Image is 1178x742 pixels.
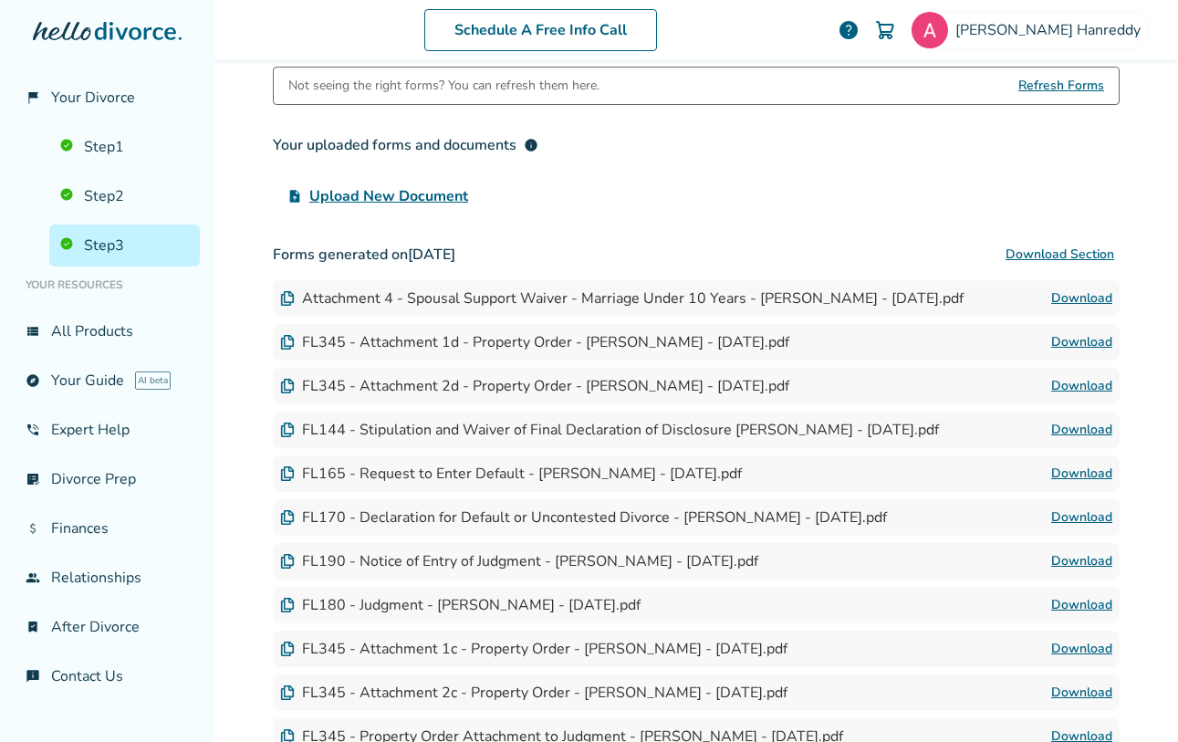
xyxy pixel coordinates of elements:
div: FL165 - Request to Enter Default - [PERSON_NAME] - [DATE].pdf [280,464,742,484]
a: Schedule A Free Info Call [424,9,657,51]
a: Download [1051,463,1112,485]
a: view_listAll Products [15,310,200,352]
img: Document [280,379,295,393]
span: group [26,570,40,585]
div: FL190 - Notice of Entry of Judgment - [PERSON_NAME] - [DATE].pdf [280,551,758,571]
img: Document [280,423,295,437]
img: Document [280,466,295,481]
img: Document [280,642,295,656]
a: Download [1051,550,1112,572]
a: Download [1051,594,1112,616]
div: FL180 - Judgment - [PERSON_NAME] - [DATE].pdf [280,595,641,615]
a: attach_moneyFinances [15,507,200,549]
div: FL345 - Attachment 2c - Property Order - [PERSON_NAME] - [DATE].pdf [280,683,787,703]
a: phone_in_talkExpert Help [15,409,200,451]
img: Document [280,554,295,569]
span: explore [26,373,40,388]
div: FL345 - Attachment 1d - Property Order - [PERSON_NAME] - [DATE].pdf [280,332,789,352]
img: Document [280,335,295,350]
a: Download [1051,331,1112,353]
span: phone_in_talk [26,423,40,437]
a: exploreYour GuideAI beta [15,360,200,402]
span: bookmark_check [26,620,40,634]
div: FL144 - Stipulation and Waiver of Final Declaration of Disclosure [PERSON_NAME] - [DATE].pdf [280,420,939,440]
div: Not seeing the right forms? You can refresh them here. [288,68,599,104]
span: upload_file [287,189,302,204]
a: help [838,19,860,41]
span: Refresh Forms [1018,68,1104,104]
div: FL345 - Attachment 2d - Property Order - [PERSON_NAME] - [DATE].pdf [280,376,789,396]
a: list_alt_checkDivorce Prep [15,458,200,500]
a: Download [1051,507,1112,528]
img: Document [280,685,295,700]
img: Amy Hanreddy [912,12,948,48]
img: Document [280,598,295,612]
span: [PERSON_NAME] Hanreddy [955,20,1148,40]
a: groupRelationships [15,557,200,599]
span: chat_info [26,669,40,684]
span: info [524,138,538,152]
a: Step3 [49,225,200,266]
h3: Forms generated on [DATE] [273,236,1120,273]
img: Cart [874,19,896,41]
li: Your Resources [15,266,200,303]
a: Download [1051,419,1112,441]
span: view_list [26,324,40,339]
a: flag_2Your Divorce [15,77,200,119]
div: FL345 - Attachment 1c - Property Order - [PERSON_NAME] - [DATE].pdf [280,639,787,659]
a: Download [1051,682,1112,704]
div: Your uploaded forms and documents [273,134,538,156]
span: Upload New Document [309,185,468,207]
a: Download [1051,287,1112,309]
iframe: Chat Widget [1087,654,1178,742]
button: Download Section [1000,236,1120,273]
img: Document [280,291,295,306]
a: Step2 [49,175,200,217]
a: chat_infoContact Us [15,655,200,697]
a: Download [1051,375,1112,397]
span: list_alt_check [26,472,40,486]
span: flag_2 [26,90,40,105]
img: Document [280,510,295,525]
a: Step1 [49,126,200,168]
span: attach_money [26,521,40,536]
a: Download [1051,638,1112,660]
div: FL170 - Declaration for Default or Uncontested Divorce - [PERSON_NAME] - [DATE].pdf [280,507,887,528]
a: bookmark_checkAfter Divorce [15,606,200,648]
div: Attachment 4 - Spousal Support Waiver - Marriage Under 10 Years - [PERSON_NAME] - [DATE].pdf [280,288,964,308]
span: AI beta [135,371,171,390]
span: Your Divorce [51,88,135,108]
